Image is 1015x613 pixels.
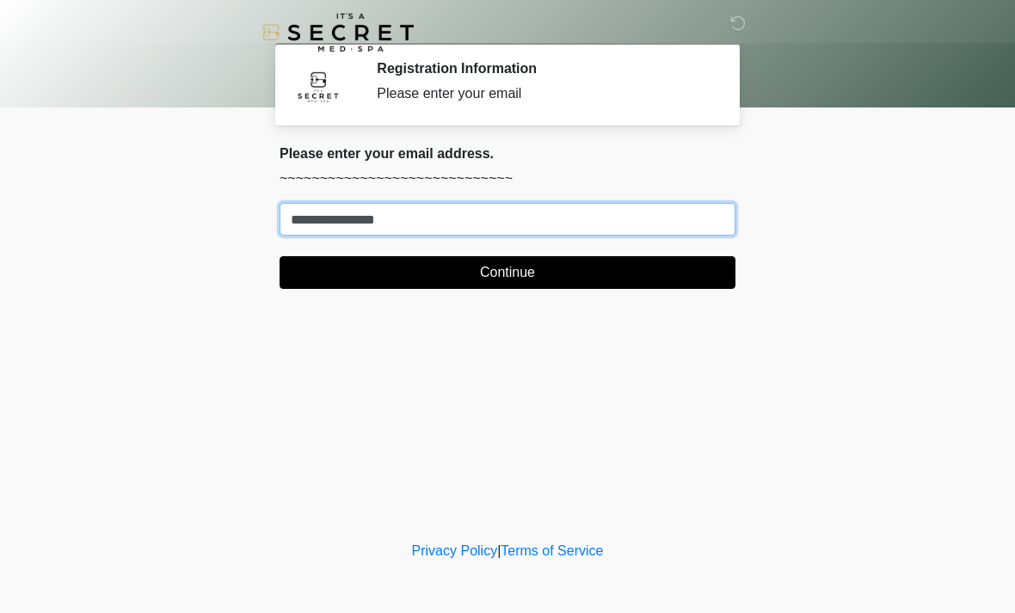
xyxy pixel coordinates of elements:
[501,543,603,558] a: Terms of Service
[280,169,735,189] p: ~~~~~~~~~~~~~~~~~~~~~~~~~~~~~
[412,543,498,558] a: Privacy Policy
[377,83,710,104] div: Please enter your email
[292,60,344,112] img: Agent Avatar
[280,145,735,162] h2: Please enter your email address.
[497,543,501,558] a: |
[280,256,735,289] button: Continue
[262,13,414,52] img: It's A Secret Med Spa Logo
[377,60,710,77] h2: Registration Information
